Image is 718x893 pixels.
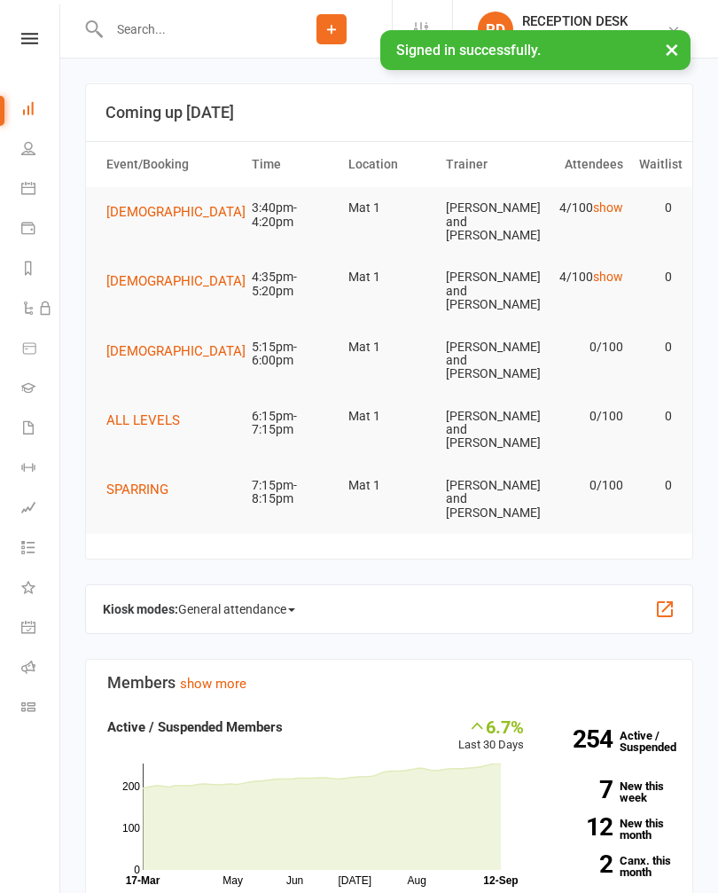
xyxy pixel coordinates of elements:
a: 7New this week [550,780,672,803]
td: [PERSON_NAME] and [PERSON_NAME] [438,326,535,396]
div: 6.7% [458,717,524,736]
span: ALL LEVELS [106,412,180,428]
a: Roll call kiosk mode [21,649,61,689]
a: show more [180,676,246,692]
a: General attendance kiosk mode [21,609,61,649]
span: [DEMOGRAPHIC_DATA] [106,204,246,220]
input: Search... [104,17,271,42]
th: Attendees [535,142,631,187]
td: 0 [631,465,680,506]
strong: Active / Suspended Members [107,719,283,735]
td: 3:40pm-4:20pm [244,187,340,243]
div: RECEPTION DESK [522,13,628,29]
td: Mat 1 [340,256,437,298]
td: 4/100 [535,256,631,298]
h3: Members [107,674,671,692]
td: Mat 1 [340,326,437,368]
span: [DEMOGRAPHIC_DATA] [106,273,246,289]
th: Time [244,142,340,187]
a: Assessments [21,490,61,529]
strong: 2 [550,852,613,876]
strong: Kiosk modes: [103,602,178,616]
td: Mat 1 [340,187,437,229]
a: 2Canx. this month [550,855,672,878]
td: Mat 1 [340,465,437,506]
th: Trainer [438,142,535,187]
a: Dashboard [21,90,61,130]
h3: Coming up [DATE] [105,104,673,121]
a: Reports [21,250,61,290]
td: 4/100 [535,187,631,229]
a: show [593,200,623,215]
td: 0 [631,187,680,229]
strong: 7 [550,778,613,802]
button: [DEMOGRAPHIC_DATA] [106,270,258,292]
div: RD [478,12,513,47]
a: Product Sales [21,330,61,370]
span: SPARRING [106,482,168,497]
button: × [656,30,688,68]
td: [PERSON_NAME] and [PERSON_NAME] [438,396,535,465]
div: Last 30 Days [458,717,524,755]
td: 5:15pm-6:00pm [244,326,340,382]
span: Signed in successfully. [396,42,541,59]
button: ALL LEVELS [106,410,192,431]
button: [DEMOGRAPHIC_DATA] [106,201,258,223]
a: 254Active / Suspended [542,717,685,766]
div: Trinity BJJ Pty Ltd [522,29,628,45]
td: 0/100 [535,465,631,506]
td: 0/100 [535,326,631,368]
td: 0 [631,396,680,437]
strong: 12 [550,815,613,839]
td: 0 [631,326,680,368]
td: 6:15pm-7:15pm [244,396,340,451]
td: [PERSON_NAME] and [PERSON_NAME] [438,256,535,325]
td: Mat 1 [340,396,437,437]
span: General attendance [178,595,295,623]
th: Waitlist [631,142,680,187]
td: 4:35pm-5:20pm [244,256,340,312]
span: [DEMOGRAPHIC_DATA] [106,343,246,359]
td: 7:15pm-8:15pm [244,465,340,521]
button: SPARRING [106,479,181,500]
a: 12New this month [550,818,672,841]
td: 0 [631,256,680,298]
td: 0/100 [535,396,631,437]
a: Payments [21,210,61,250]
td: [PERSON_NAME] and [PERSON_NAME] [438,465,535,534]
button: [DEMOGRAPHIC_DATA] [106,341,258,362]
td: [PERSON_NAME] and [PERSON_NAME] [438,187,535,256]
a: People [21,130,61,170]
a: Calendar [21,170,61,210]
strong: 254 [550,727,613,751]
a: show [593,270,623,284]
a: What's New [21,569,61,609]
th: Location [340,142,437,187]
a: Class kiosk mode [21,689,61,729]
th: Event/Booking [98,142,244,187]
